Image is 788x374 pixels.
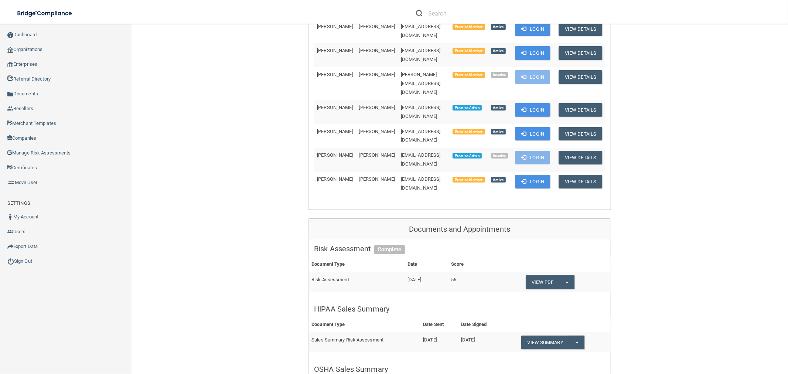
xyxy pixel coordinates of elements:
[317,152,353,158] span: [PERSON_NAME]
[308,219,611,240] div: Documents and Appointments
[559,175,602,188] button: View Details
[521,336,569,349] a: View Summary
[7,32,13,38] img: ic_dashboard_dark.d01f4a41.png
[559,46,602,60] button: View Details
[359,152,395,158] span: [PERSON_NAME]
[401,48,441,62] span: [EMAIL_ADDRESS][DOMAIN_NAME]
[515,70,550,84] button: Login
[515,103,550,117] button: Login
[559,151,602,164] button: View Details
[453,24,485,30] span: Practice Member
[491,48,506,54] span: Active
[491,24,506,30] span: Active
[359,105,395,110] span: [PERSON_NAME]
[359,176,395,182] span: [PERSON_NAME]
[491,105,506,111] span: Active
[7,199,30,208] label: SETTINGS
[317,129,353,134] span: [PERSON_NAME]
[314,365,605,373] h5: OSHA Sales Summary
[401,105,441,119] span: [EMAIL_ADDRESS][DOMAIN_NAME]
[453,153,482,159] span: Practice Admin
[401,72,441,95] span: [PERSON_NAME][EMAIL_ADDRESS][DOMAIN_NAME]
[491,129,506,135] span: Active
[401,24,441,38] span: [EMAIL_ADDRESS][DOMAIN_NAME]
[448,272,489,292] td: 56
[374,245,405,255] span: Complete
[317,176,353,182] span: [PERSON_NAME]
[515,22,550,36] button: Login
[314,245,605,253] h5: Risk Assessment
[401,176,441,191] span: [EMAIL_ADDRESS][DOMAIN_NAME]
[559,127,602,141] button: View Details
[7,62,13,67] img: enterprise.0d942306.png
[401,152,441,167] span: [EMAIL_ADDRESS][DOMAIN_NAME]
[7,91,13,97] img: icon-documents.8dae5593.png
[453,72,485,78] span: Practice Member
[491,177,506,183] span: Active
[7,258,14,265] img: ic_power_dark.7ecde6b1.png
[559,103,602,117] button: View Details
[559,70,602,84] button: View Details
[515,175,550,188] button: Login
[515,151,550,164] button: Login
[453,129,485,135] span: Practice Member
[7,214,13,220] img: ic_user_dark.df1a06c3.png
[405,272,448,292] td: [DATE]
[515,127,550,141] button: Login
[401,129,441,143] span: [EMAIL_ADDRESS][DOMAIN_NAME]
[317,105,353,110] span: [PERSON_NAME]
[314,305,605,313] h5: HIPAA Sales Summary
[7,47,13,53] img: organization-icon.f8decf85.png
[308,272,404,292] td: Risk Assessment
[453,48,485,54] span: Practice Member
[405,257,448,272] th: Date
[11,6,79,21] img: bridge_compliance_login_screen.278c3ca4.svg
[526,275,560,289] a: View PDF
[491,72,508,78] span: Inactive
[359,24,395,29] span: [PERSON_NAME]
[416,10,423,17] img: ic-search.3b580494.png
[458,317,503,332] th: Date Signed
[7,106,13,112] img: ic_reseller.de258add.png
[491,153,508,159] span: Inactive
[359,129,395,134] span: [PERSON_NAME]
[453,105,482,111] span: Practice Admin
[453,177,485,183] span: Practice Member
[7,229,13,235] img: icon-users.e205127d.png
[359,48,395,53] span: [PERSON_NAME]
[308,257,404,272] th: Document Type
[359,72,395,77] span: [PERSON_NAME]
[317,48,353,53] span: [PERSON_NAME]
[317,24,353,29] span: [PERSON_NAME]
[448,257,489,272] th: Score
[317,72,353,77] span: [PERSON_NAME]
[458,332,503,352] td: [DATE]
[7,179,15,186] img: briefcase.64adab9b.png
[515,46,550,60] button: Login
[420,317,458,332] th: Date Sent
[308,332,420,352] td: Sales Summary Risk Assessment
[308,317,420,332] th: Document Type
[420,332,458,352] td: [DATE]
[428,7,496,20] input: Search
[7,244,13,249] img: icon-export.b9366987.png
[559,22,602,36] button: View Details
[661,322,779,351] iframe: Drift Widget Chat Controller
